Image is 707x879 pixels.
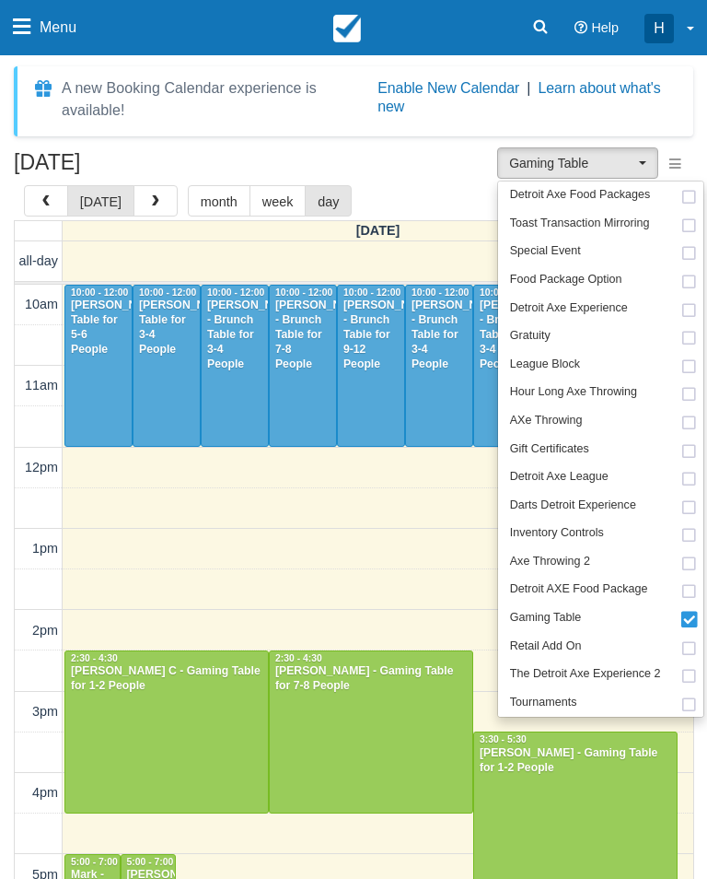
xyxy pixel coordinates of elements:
[510,216,650,232] span: Toast Transaction Mirroring
[510,525,604,542] span: Inventory Controls
[510,610,581,627] span: Gaming Table
[510,384,637,401] span: Hour Long Axe Throwing
[510,272,622,288] span: Food Package Option
[510,357,580,373] span: League Block
[574,21,587,34] i: Help
[644,14,674,43] div: H
[510,581,648,598] span: Detroit AXE Food Package
[510,413,583,429] span: AXe Throwing
[510,695,577,711] span: Tournaments
[510,639,582,655] span: Retail Add On
[333,15,361,42] img: checkfront-main-nav-mini-logo.png
[510,300,628,317] span: Detroit Axe Experience
[510,554,590,570] span: Axe Throwing 2
[510,187,651,204] span: Detroit Axe Food Packages
[510,243,581,260] span: Special Event
[510,441,589,458] span: Gift Certificates
[510,469,608,486] span: Detroit Axe League
[510,498,636,514] span: Darts Detroit Experience
[510,328,551,345] span: Gratuity
[591,20,619,35] span: Help
[510,666,661,683] span: The Detroit Axe Experience 2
